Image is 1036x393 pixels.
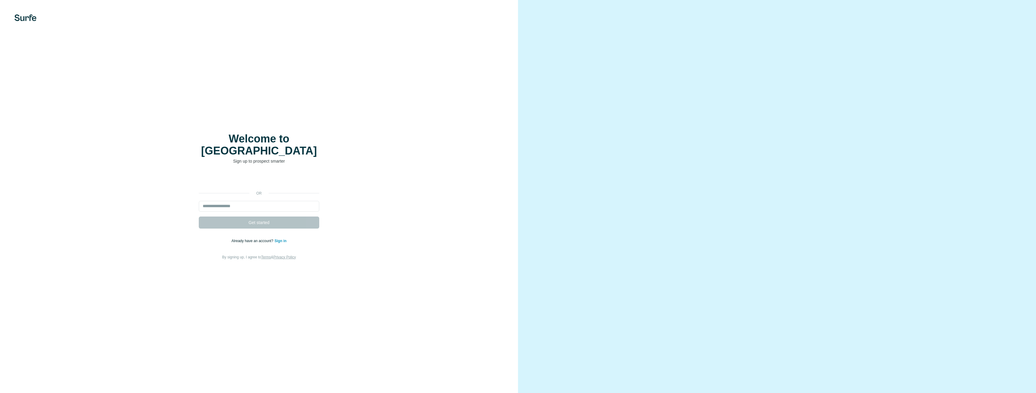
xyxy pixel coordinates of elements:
[14,14,36,21] img: Surfe's logo
[273,255,296,259] a: Privacy Policy
[232,239,275,243] span: Already have an account?
[249,191,269,196] p: or
[199,158,319,164] p: Sign up to prospect smarter
[199,133,319,157] h1: Welcome to [GEOGRAPHIC_DATA]
[261,255,271,259] a: Terms
[222,255,296,259] span: By signing up, I agree to &
[274,239,286,243] a: Sign in
[196,173,322,186] iframe: Sign in with Google Button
